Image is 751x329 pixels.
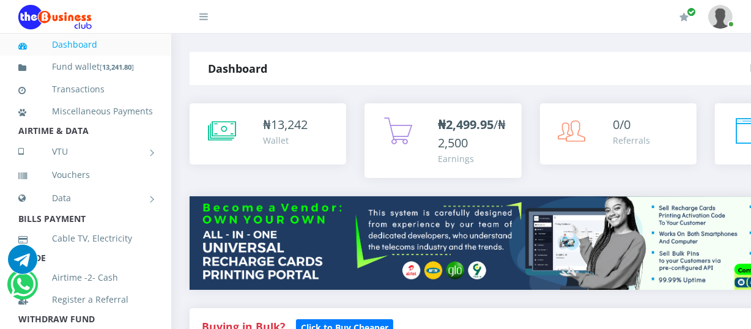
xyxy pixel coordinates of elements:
[18,136,153,167] a: VTU
[708,5,733,29] img: User
[263,134,308,147] div: Wallet
[613,134,651,147] div: Referrals
[190,103,346,164] a: ₦13,242 Wallet
[687,7,696,17] span: Renew/Upgrade Subscription
[8,254,37,274] a: Chat for support
[271,116,308,133] span: 13,242
[364,103,521,178] a: ₦2,499.95/₦2,500 Earnings
[438,116,494,133] b: ₦2,499.95
[18,31,153,59] a: Dashboard
[100,62,134,72] small: [ ]
[438,116,506,151] span: /₦2,500
[102,62,131,72] b: 13,241.80
[18,161,153,189] a: Vouchers
[18,224,153,253] a: Cable TV, Electricity
[18,5,92,29] img: Logo
[18,97,153,125] a: Miscellaneous Payments
[18,286,153,314] a: Register a Referral
[10,279,35,299] a: Chat for support
[540,103,697,164] a: 0/0 Referrals
[679,12,689,22] i: Renew/Upgrade Subscription
[263,116,308,134] div: ₦
[438,152,509,165] div: Earnings
[18,53,153,81] a: Fund wallet[13,241.80]
[208,61,267,76] strong: Dashboard
[18,183,153,213] a: Data
[613,116,631,133] span: 0/0
[18,264,153,292] a: Airtime -2- Cash
[18,75,153,103] a: Transactions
